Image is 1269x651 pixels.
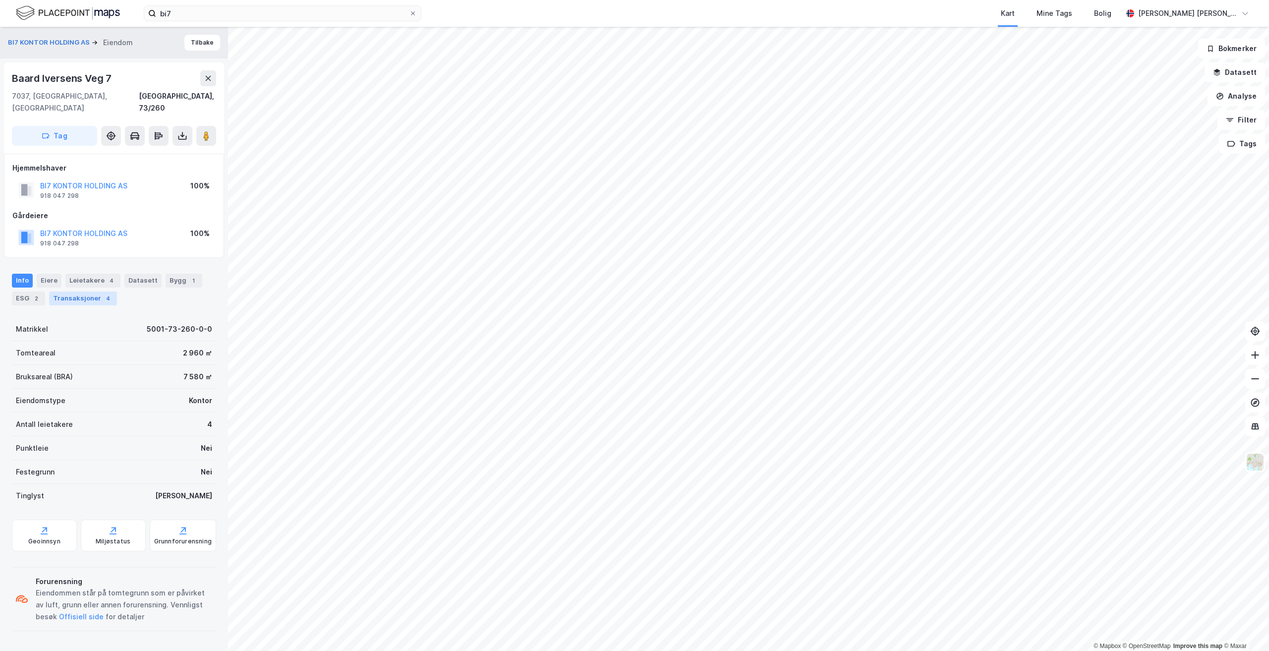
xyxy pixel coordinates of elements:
[207,418,212,430] div: 4
[16,418,73,430] div: Antall leietakere
[183,371,212,383] div: 7 580 ㎡
[201,466,212,478] div: Nei
[12,126,97,146] button: Tag
[124,274,162,288] div: Datasett
[37,274,61,288] div: Eiere
[16,323,48,335] div: Matrikkel
[1219,603,1269,651] iframe: Chat Widget
[1001,7,1015,19] div: Kart
[1173,643,1222,650] a: Improve this map
[156,6,409,21] input: Søk på adresse, matrikkel, gårdeiere, leietakere eller personer
[96,537,130,545] div: Miljøstatus
[40,192,79,200] div: 918 047 298
[103,294,113,303] div: 4
[147,323,212,335] div: 5001-73-260-0-0
[12,70,114,86] div: Baard Iversens Veg 7
[107,276,116,286] div: 4
[31,294,41,303] div: 2
[16,4,120,22] img: logo.f888ab2527a4732fd821a326f86c7f29.svg
[12,274,33,288] div: Info
[1094,643,1121,650] a: Mapbox
[188,276,198,286] div: 1
[12,90,139,114] div: 7037, [GEOGRAPHIC_DATA], [GEOGRAPHIC_DATA]
[12,210,216,222] div: Gårdeiere
[184,35,220,51] button: Tilbake
[16,347,56,359] div: Tomteareal
[65,274,120,288] div: Leietakere
[1037,7,1072,19] div: Mine Tags
[166,274,202,288] div: Bygg
[189,395,212,407] div: Kontor
[1217,110,1265,130] button: Filter
[190,228,210,239] div: 100%
[36,587,212,623] div: Eiendommen står på tomtegrunn som er påvirket av luft, grunn eller annen forurensning. Vennligst ...
[16,442,49,454] div: Punktleie
[103,37,133,49] div: Eiendom
[1219,134,1265,154] button: Tags
[28,537,60,545] div: Geoinnsyn
[36,576,212,588] div: Forurensning
[155,490,212,502] div: [PERSON_NAME]
[1205,62,1265,82] button: Datasett
[1198,39,1265,59] button: Bokmerker
[12,292,45,305] div: ESG
[1138,7,1237,19] div: [PERSON_NAME] [PERSON_NAME] Blankvoll Elveheim
[49,292,117,305] div: Transaksjoner
[12,162,216,174] div: Hjemmelshaver
[190,180,210,192] div: 100%
[40,239,79,247] div: 918 047 298
[1123,643,1171,650] a: OpenStreetMap
[1208,86,1265,106] button: Analyse
[16,395,65,407] div: Eiendomstype
[154,537,212,545] div: Grunnforurensning
[16,466,55,478] div: Festegrunn
[8,38,92,48] button: BI7 KONTOR HOLDING AS
[16,371,73,383] div: Bruksareal (BRA)
[183,347,212,359] div: 2 960 ㎡
[139,90,216,114] div: [GEOGRAPHIC_DATA], 73/260
[1246,453,1265,472] img: Z
[1219,603,1269,651] div: Kontrollprogram for chat
[16,490,44,502] div: Tinglyst
[201,442,212,454] div: Nei
[1094,7,1111,19] div: Bolig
